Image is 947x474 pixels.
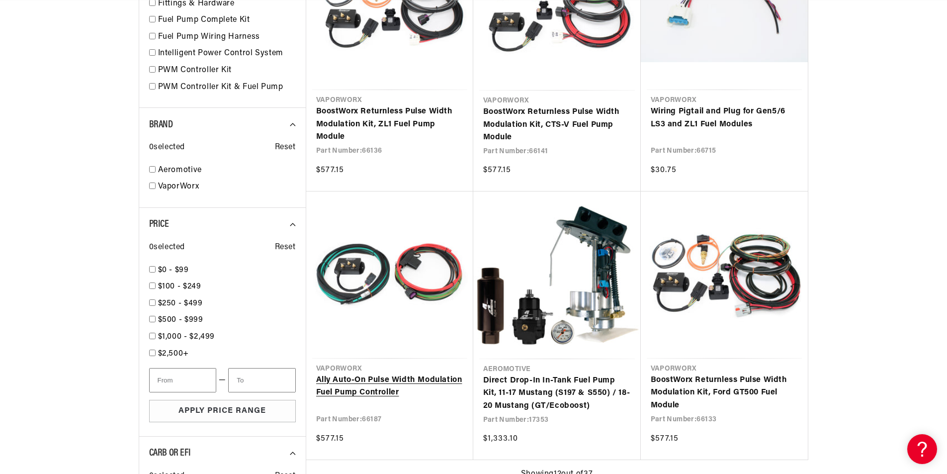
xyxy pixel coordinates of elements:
[149,400,296,422] button: Apply Price Range
[158,333,215,341] span: $1,000 - $2,499
[651,374,798,412] a: BoostWorx Returnless Pulse Width Modulation Kit, Ford GT500 Fuel Module
[149,219,169,229] span: Price
[483,375,631,413] a: Direct Drop-In In-Tank Fuel Pump Kit, 11-17 Mustang (S197 & S550) / 18-20 Mustang (GT/Ecoboost)
[158,266,189,274] span: $0 - $99
[158,283,201,290] span: $100 - $249
[149,141,185,154] span: 0 selected
[651,105,798,131] a: Wiring Pigtail and Plug for Gen5/6 LS3 and ZL1 Fuel Modules
[219,374,226,387] span: —
[158,64,296,77] a: PWM Controller Kit
[158,350,189,358] span: $2,500+
[158,316,203,324] span: $500 - $999
[149,448,191,458] span: CARB or EFI
[158,47,296,60] a: Intelligent Power Control System
[158,14,296,27] a: Fuel Pump Complete Kit
[275,241,296,254] span: Reset
[316,105,463,144] a: BoostWorx Returnless Pulse Width Modulation Kit, ZL1 Fuel Pump Module
[158,81,296,94] a: PWM Controller Kit & Fuel Pump
[158,299,203,307] span: $250 - $499
[149,368,216,392] input: From
[228,368,295,392] input: To
[158,31,296,44] a: Fuel Pump Wiring Harness
[316,374,463,399] a: Ally Auto-On Pulse Width Modulation Fuel Pump Controller
[483,106,631,144] a: BoostWorx Returnless Pulse Width Modulation Kit, CTS-V Fuel Pump Module
[158,181,296,193] a: VaporWorx
[149,120,173,130] span: Brand
[275,141,296,154] span: Reset
[158,164,296,177] a: Aeromotive
[149,241,185,254] span: 0 selected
